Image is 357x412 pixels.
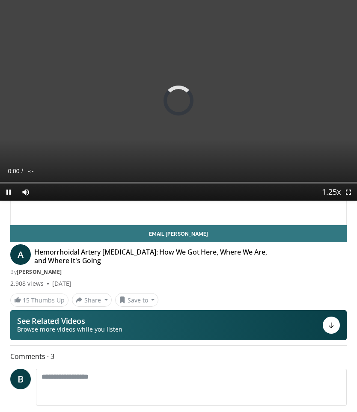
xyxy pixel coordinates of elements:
[72,293,112,307] button: Share
[52,279,71,288] div: [DATE]
[17,325,122,334] span: Browse more videos while you listen
[10,279,44,288] span: 2,908 views
[323,184,340,201] button: Playback Rate
[10,369,31,389] a: B
[21,168,23,175] span: /
[10,310,347,340] button: See Related Videos Browse more videos while you listen
[8,168,19,175] span: 0:00
[10,225,347,242] a: Email [PERSON_NAME]
[17,268,62,276] a: [PERSON_NAME]
[23,296,30,304] span: 15
[10,244,31,265] a: A
[340,184,357,201] button: Fullscreen
[10,293,68,307] a: 15 Thumbs Up
[115,293,159,307] button: Save to
[17,184,34,201] button: Mute
[10,351,347,362] span: Comments 3
[10,268,347,276] div: By
[34,248,273,265] h4: Hemorrhoidal Artery [MEDICAL_DATA]: How We Got Here, Where We Are, and Where It's Going
[28,168,33,175] span: -:-
[17,317,122,325] p: See Related Videos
